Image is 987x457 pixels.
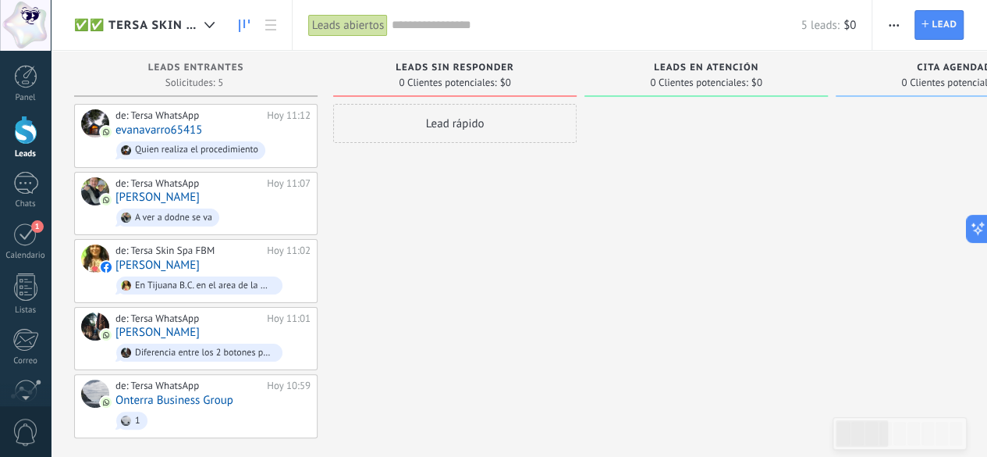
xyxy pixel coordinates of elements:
span: 5 leads: [801,18,840,33]
div: Hoy 10:59 [267,380,311,392]
div: Panel [3,93,48,103]
div: de: Tersa WhatsApp [115,312,261,325]
img: com.amocrm.amocrmwa.svg [101,397,112,408]
a: evanavarro65415 [115,123,202,137]
div: Leads sin responder [341,62,569,76]
img: com.amocrm.amocrmwa.svg [101,195,112,205]
span: 0 Clientes potenciales: [399,78,496,87]
div: Leads en atención [592,62,820,76]
span: 0 Clientes potenciales: [650,78,747,87]
div: evanavarro65415 [81,109,109,137]
div: Leads abiertos [308,14,388,37]
div: Onterra Business Group [81,380,109,408]
a: Lista [257,10,284,41]
div: Chats [3,199,48,209]
div: Hoy 11:12 [267,109,311,122]
div: A ver a dodne se va [135,212,212,223]
div: En Tijuana B.C. en el area de la mesa por [GEOGRAPHIC_DATA] [135,280,275,291]
span: $0 [843,18,856,33]
button: Más [882,10,905,40]
div: Correo [3,356,48,366]
span: 1 [31,220,44,233]
span: $0 [500,78,511,87]
div: Lead rápido [333,104,577,143]
a: [PERSON_NAME] [115,191,200,204]
div: de: Tersa Skin Spa FBM [115,245,261,257]
span: $0 [751,78,762,87]
div: de: Tersa WhatsApp [115,177,261,190]
img: facebook-sm.svg [101,262,112,273]
span: Solicitudes: 5 [165,78,223,87]
span: Leads Entrantes [148,62,244,73]
div: Edgard Vi [81,177,109,205]
div: de: Tersa WhatsApp [115,380,261,392]
div: Arroyo Ortega Ortega [81,245,109,273]
div: Listas [3,305,48,316]
span: ✅✅ Tersa Skin Spa [74,18,198,33]
div: Hoy 11:02 [267,245,311,257]
div: Hoy 11:07 [267,177,311,190]
a: [PERSON_NAME] [115,326,200,339]
div: 1 [135,416,140,427]
div: Jheny Rivera [81,312,109,341]
span: Leads sin responder [396,62,514,73]
a: [PERSON_NAME] [115,259,200,272]
div: Leads [3,149,48,159]
div: Calendario [3,251,48,261]
a: Onterra Business Group [115,394,233,407]
img: com.amocrm.amocrmwa.svg [101,330,112,341]
a: Leads [231,10,257,41]
div: Quien realiza el procedimiento [135,145,258,155]
div: de: Tersa WhatsApp [115,109,261,122]
a: Lead [914,10,964,40]
span: Leads en atención [654,62,758,73]
div: Diferencia entre los 2 botones por favor hifu y smarter [135,348,275,359]
img: com.amocrm.amocrmwa.svg [101,127,112,137]
span: Lead [932,11,957,39]
div: Leads Entrantes [82,62,310,76]
div: Hoy 11:01 [267,312,311,325]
